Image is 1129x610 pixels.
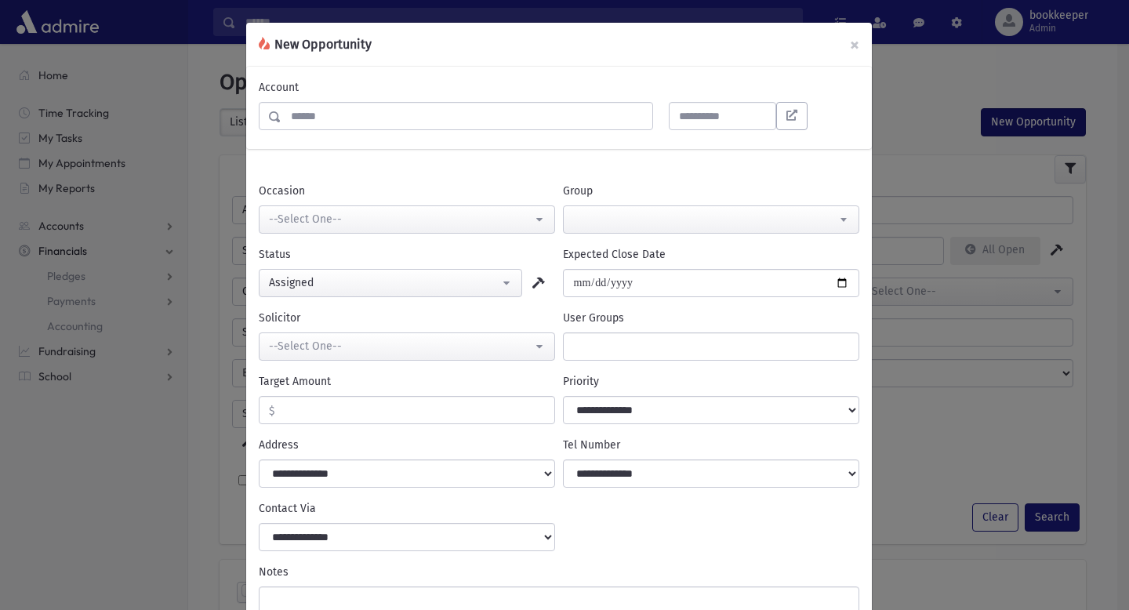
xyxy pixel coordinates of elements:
button: Assigned [259,269,522,297]
div: Assigned [269,274,499,291]
div: --Select One-- [269,338,532,354]
label: Contact Via [259,500,316,517]
label: Occasion [259,183,305,199]
label: Notes [259,564,289,580]
h6: New Opportunity [259,35,372,54]
label: Solicitor [259,310,300,326]
label: Address [259,437,299,453]
label: Tel Number [563,437,620,453]
label: Priority [563,373,599,390]
div: --Select One-- [269,211,532,227]
label: Group [563,183,593,199]
button: × [837,23,872,67]
label: Expected Close Date [563,246,666,263]
button: --Select One-- [259,332,555,361]
label: Target Amount [259,373,331,390]
label: User Groups [563,310,624,326]
input: Search [281,102,653,130]
span: $ [260,397,275,425]
button: --Select One-- [259,205,555,234]
label: Account [259,79,299,96]
label: Status [259,246,291,263]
